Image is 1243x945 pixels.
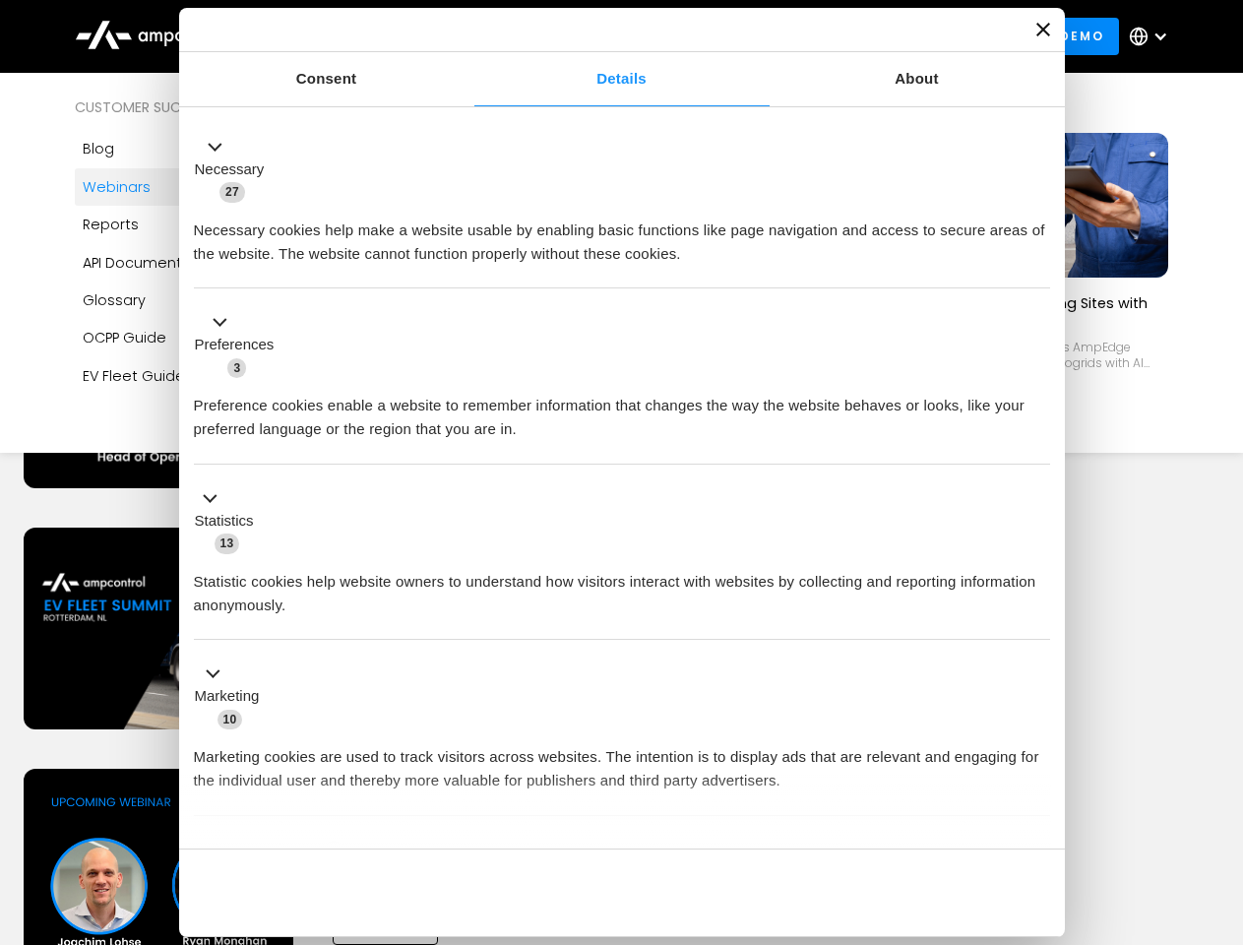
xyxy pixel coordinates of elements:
button: Necessary (27) [194,135,277,204]
label: Necessary [195,158,265,181]
button: Marketing (10) [194,662,272,731]
span: 3 [227,358,246,378]
label: Preferences [195,334,275,356]
label: Statistics [195,510,254,533]
a: Details [474,52,770,106]
a: EV Fleet Guide [75,357,319,395]
div: OCPP Guide [83,327,166,348]
span: 27 [219,182,245,202]
button: Close banner [1036,23,1050,36]
div: Blog [83,138,114,159]
a: About [770,52,1065,106]
a: Blog [75,130,319,167]
div: API Documentation [83,252,219,274]
button: Statistics (13) [194,486,266,555]
div: Reports [83,214,139,235]
button: Preferences (3) [194,311,286,380]
button: Unclassified (2) [194,838,355,862]
div: Statistic cookies help website owners to understand how visitors interact with websites by collec... [194,555,1050,617]
a: Reports [75,206,319,243]
span: 2 [325,841,343,860]
label: Marketing [195,685,260,708]
div: Preference cookies enable a website to remember information that changes the way the website beha... [194,379,1050,441]
a: Consent [179,52,474,106]
a: API Documentation [75,244,319,282]
span: 10 [218,710,243,729]
span: 13 [215,534,240,553]
div: Necessary cookies help make a website usable by enabling basic functions like page navigation and... [194,204,1050,266]
div: EV Fleet Guide [83,365,185,387]
button: Okay [767,864,1049,921]
a: OCPP Guide [75,319,319,356]
a: Webinars [75,168,319,206]
a: Glossary [75,282,319,319]
div: Glossary [83,289,146,311]
div: Customer success [75,96,319,118]
div: Webinars [83,176,151,198]
div: Marketing cookies are used to track visitors across websites. The intention is to display ads tha... [194,730,1050,792]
